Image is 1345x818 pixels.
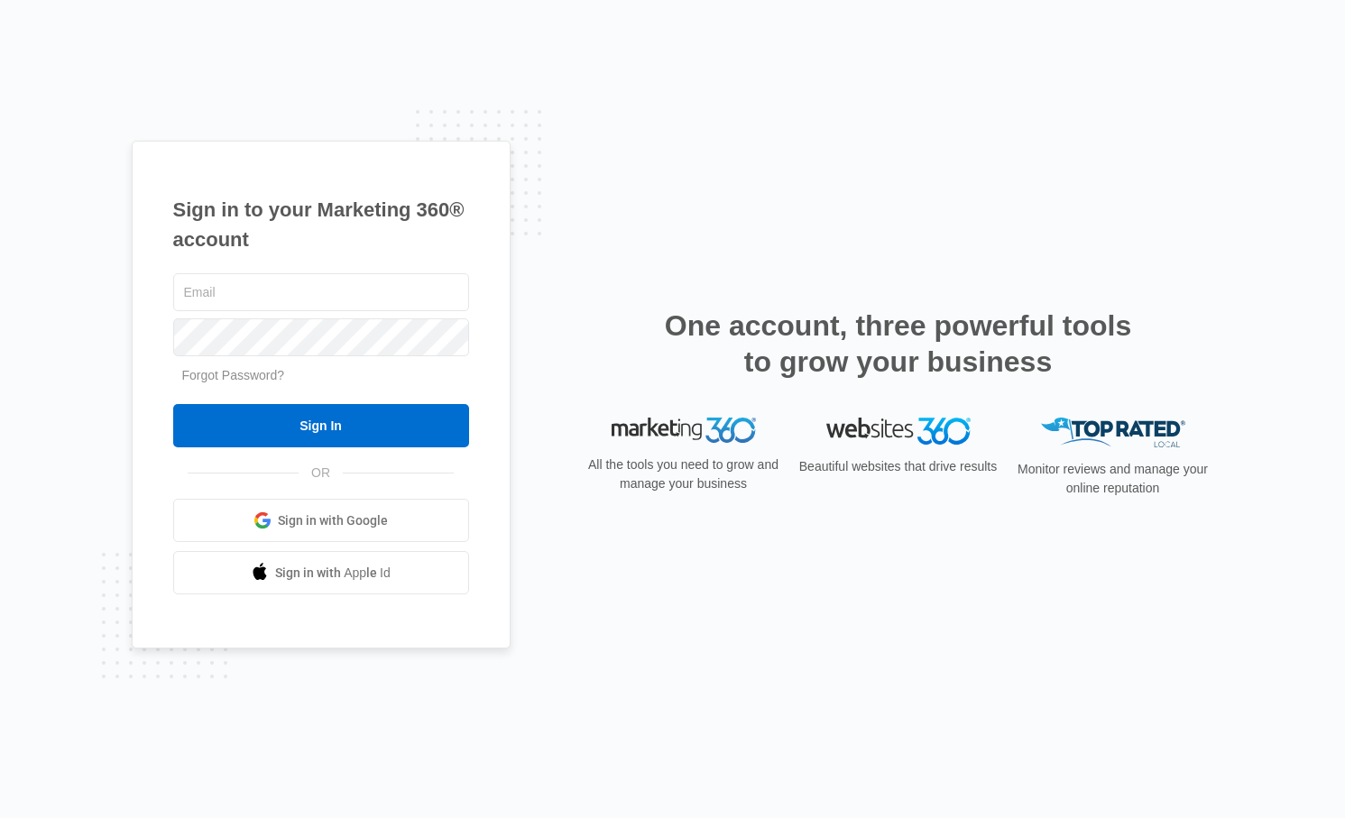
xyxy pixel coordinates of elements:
[826,418,971,444] img: Websites 360
[275,564,391,583] span: Sign in with Apple Id
[173,404,469,447] input: Sign In
[173,551,469,594] a: Sign in with Apple Id
[1012,460,1214,498] p: Monitor reviews and manage your online reputation
[173,499,469,542] a: Sign in with Google
[583,455,785,493] p: All the tools you need to grow and manage your business
[797,457,1000,476] p: Beautiful websites that drive results
[1041,418,1185,447] img: Top Rated Local
[659,308,1138,380] h2: One account, three powerful tools to grow your business
[278,511,388,530] span: Sign in with Google
[182,368,285,382] a: Forgot Password?
[173,195,469,254] h1: Sign in to your Marketing 360® account
[612,418,756,443] img: Marketing 360
[173,273,469,311] input: Email
[299,464,343,483] span: OR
